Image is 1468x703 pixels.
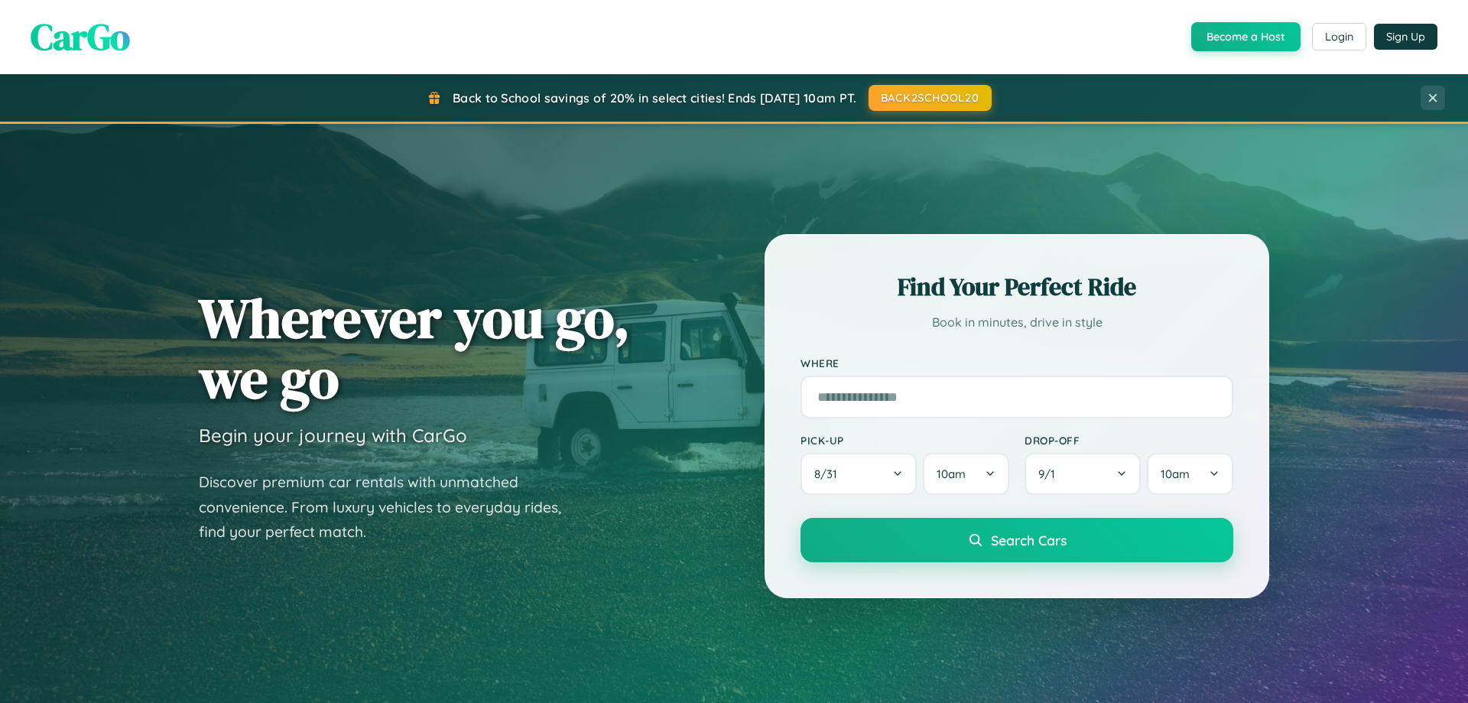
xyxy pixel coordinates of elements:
button: Login [1312,23,1366,50]
h3: Begin your journey with CarGo [199,424,467,447]
h1: Wherever you go, we go [199,288,630,408]
span: 8 / 31 [814,467,845,481]
label: Drop-off [1025,434,1233,447]
button: 10am [1147,453,1233,495]
button: Become a Host [1191,22,1301,51]
button: BACK2SCHOOL20 [869,85,992,111]
button: 8/31 [801,453,917,495]
button: Sign Up [1374,24,1437,50]
p: Book in minutes, drive in style [801,311,1233,334]
span: CarGo [31,11,130,62]
span: Search Cars [991,532,1067,548]
span: Back to School savings of 20% in select cities! Ends [DATE] 10am PT. [453,90,856,106]
h2: Find Your Perfect Ride [801,270,1233,304]
button: Search Cars [801,518,1233,562]
p: Discover premium car rentals with unmatched convenience. From luxury vehicles to everyday rides, ... [199,470,581,545]
label: Pick-up [801,434,1009,447]
span: 10am [1161,467,1190,481]
button: 10am [923,453,1009,495]
span: 9 / 1 [1038,467,1063,481]
label: Where [801,356,1233,369]
span: 10am [937,467,966,481]
button: 9/1 [1025,453,1141,495]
